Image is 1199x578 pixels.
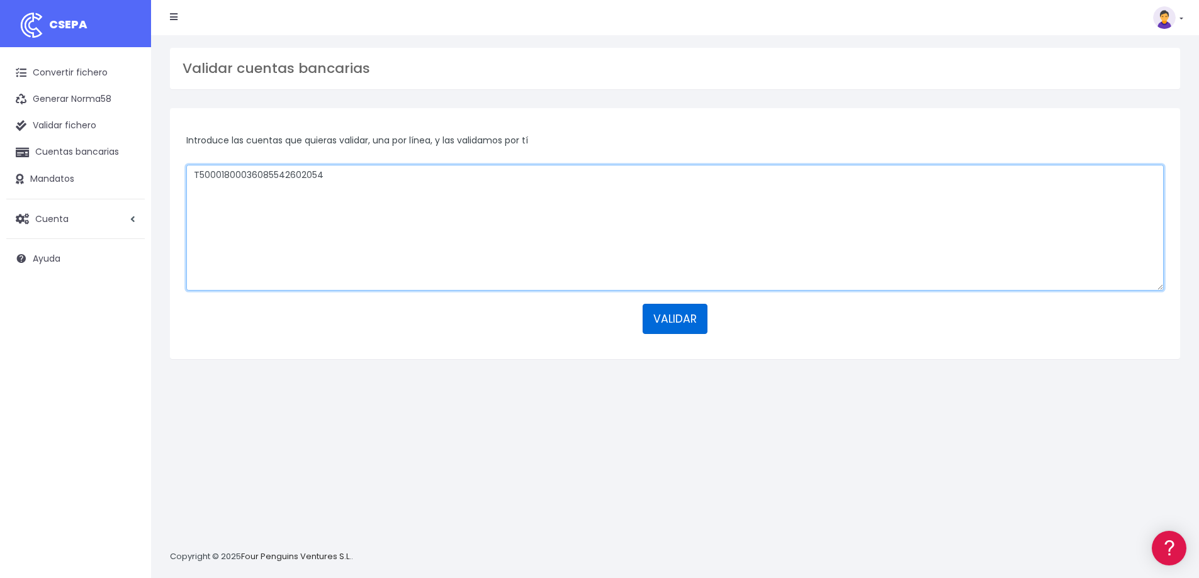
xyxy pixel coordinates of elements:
a: Perfiles de empresas [13,218,239,237]
a: Problemas habituales [13,179,239,198]
span: Cuenta [35,212,69,225]
img: profile [1153,6,1176,29]
a: Validar fichero [6,113,145,139]
div: Facturación [13,250,239,262]
button: VALIDAR [643,304,707,334]
a: Información general [13,107,239,126]
span: Introduce las cuentas que quieras validar, una por línea, y las validamos por tí [186,134,528,147]
a: Mandatos [6,166,145,192]
a: Videotutoriales [13,198,239,218]
a: General [13,270,239,289]
div: Programadores [13,302,239,314]
div: Convertir ficheros [13,139,239,151]
button: Contáctanos [13,336,239,358]
a: API [13,321,239,341]
a: Cuenta [6,206,145,232]
a: Four Penguins Ventures S.L. [241,550,351,562]
a: POWERED BY ENCHANT [173,362,242,374]
h3: Validar cuentas bancarias [183,60,1168,77]
span: CSEPA [49,16,87,32]
a: Ayuda [6,245,145,272]
a: Cuentas bancarias [6,139,145,165]
img: logo [16,9,47,41]
div: Información general [13,87,239,99]
span: Ayuda [33,252,60,265]
a: Formatos [13,159,239,179]
a: Convertir fichero [6,60,145,86]
a: Generar Norma58 [6,86,145,113]
p: Copyright © 2025 . [170,550,353,564]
